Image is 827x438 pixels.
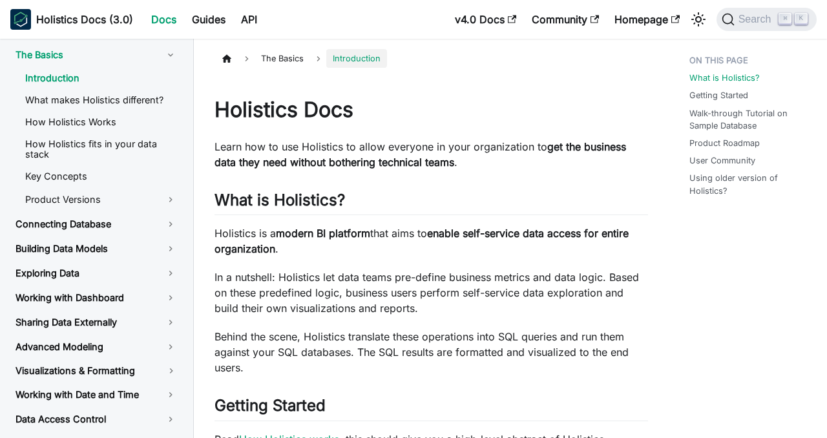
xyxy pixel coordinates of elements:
[5,238,187,260] a: Building Data Models
[689,154,755,167] a: User Community
[5,336,187,358] a: Advanced Modeling
[233,9,265,30] a: API
[717,8,817,31] button: Search
[524,9,607,30] a: Community
[689,137,760,149] a: Product Roadmap
[447,9,524,30] a: v4.0 Docs
[215,139,648,170] p: Learn how to use Holistics to allow everyone in your organization to .
[5,408,187,430] a: Data Access Control
[10,9,31,30] img: Holistics
[215,49,239,68] a: Home page
[5,360,155,381] a: Visualizations & Formatting
[215,396,648,421] h2: Getting Started
[36,12,133,27] b: Holistics Docs (3.0)
[10,9,133,30] a: HolisticsHolistics Docs (3.0)
[735,14,779,25] span: Search
[15,68,187,88] a: Introduction
[15,134,187,164] a: How Holistics fits in your data stack
[215,225,648,256] p: Holistics is a that aims to .
[689,89,748,101] a: Getting Started
[689,72,760,84] a: What is Holistics?
[795,13,808,25] kbd: K
[276,227,370,240] strong: modern BI platform
[607,9,687,30] a: Homepage
[5,262,187,284] a: Exploring Data
[5,287,187,309] a: Working with Dashboard
[5,213,187,235] a: Connecting Database
[215,97,648,123] h1: Holistics Docs
[15,112,187,132] a: How Holistics Works
[143,9,184,30] a: Docs
[5,44,187,66] a: The Basics
[15,90,187,110] a: What makes Holistics different?
[689,107,811,132] a: Walk-through Tutorial on Sample Database
[155,360,187,381] button: Toggle the collapsible sidebar category 'Visualizations & Formatting'
[779,13,791,25] kbd: ⌘
[688,9,709,30] button: Switch between dark and light mode (currently light mode)
[15,167,187,186] a: Key Concepts
[326,49,387,68] span: Introduction
[215,191,648,215] h2: What is Holistics?
[689,172,811,196] a: Using older version of Holistics?
[215,269,648,316] p: In a nutshell: Holistics let data teams pre-define business metrics and data logic. Based on thes...
[184,9,233,30] a: Guides
[255,49,310,68] span: The Basics
[5,384,187,406] a: Working with Date and Time
[15,189,187,211] a: Product Versions
[5,311,187,333] a: Sharing Data Externally
[215,49,648,68] nav: Breadcrumbs
[215,329,648,375] p: Behind the scene, Holistics translate these operations into SQL queries and run them against your...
